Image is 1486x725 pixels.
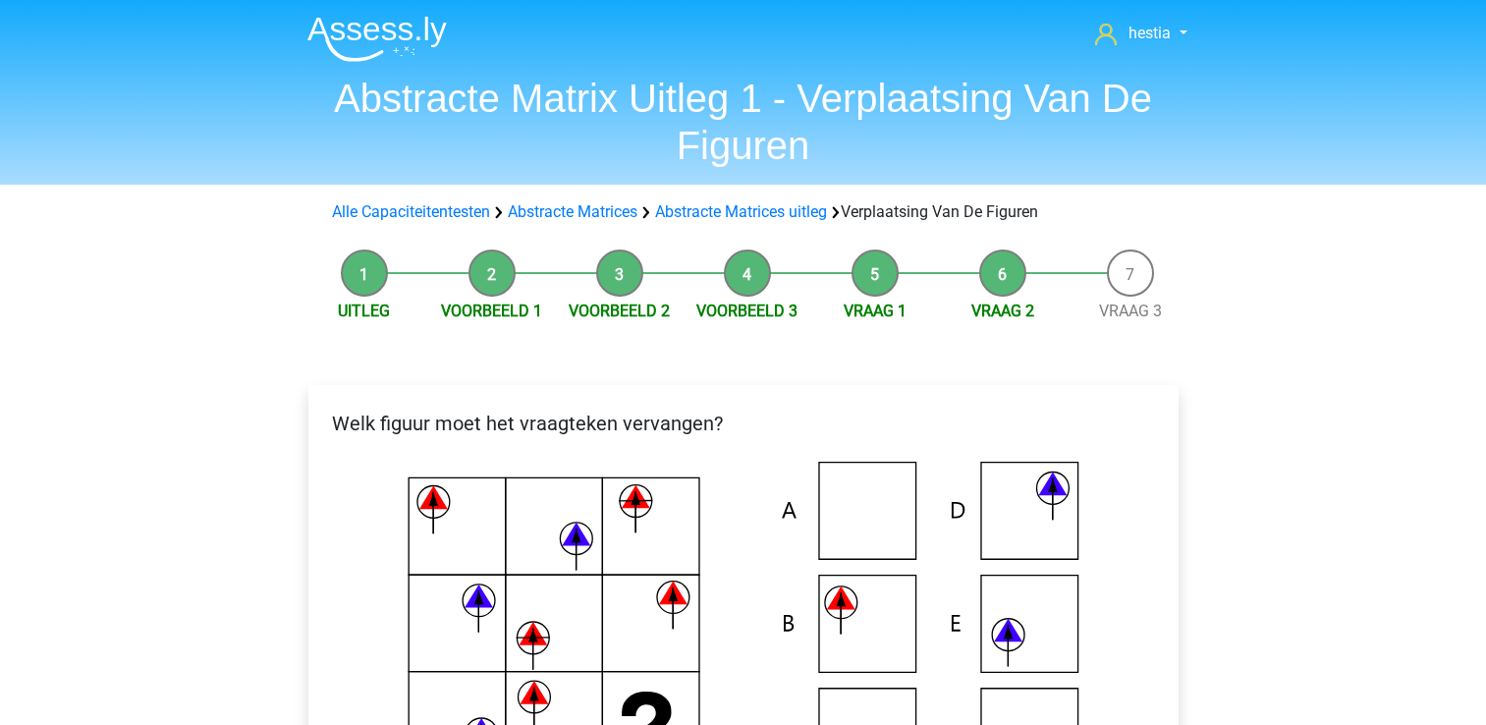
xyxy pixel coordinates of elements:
a: Voorbeeld 3 [696,302,798,320]
div: Verplaatsing Van De Figuren [324,200,1163,224]
a: Voorbeeld 2 [569,302,670,320]
img: Assessly [307,16,447,62]
a: Vraag 1 [844,302,907,320]
a: Uitleg [338,302,390,320]
a: Abstracte Matrices [508,202,637,221]
a: Alle Capaciteitentesten [332,202,490,221]
a: Voorbeeld 1 [441,302,542,320]
span: hestia [1128,24,1171,42]
a: hestia [1087,22,1194,45]
p: Welk figuur moet het vraagteken vervangen? [324,409,1163,438]
a: Vraag 2 [971,302,1034,320]
a: Abstracte Matrices uitleg [655,202,827,221]
a: Vraag 3 [1099,302,1162,320]
h1: Abstracte Matrix Uitleg 1 - Verplaatsing Van De Figuren [292,75,1195,169]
